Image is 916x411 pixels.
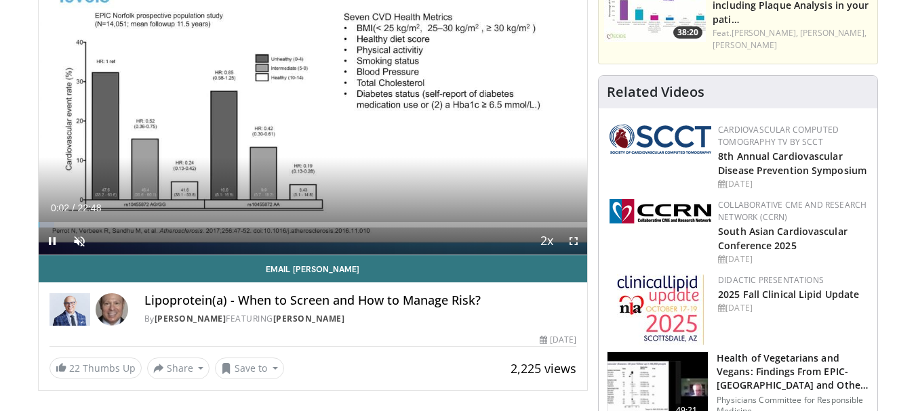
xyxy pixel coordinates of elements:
[51,202,69,213] span: 0:02
[39,222,588,228] div: Progress Bar
[610,199,711,223] img: a04ee3ba-8487-4636-b0fb-5e8d268f3737.png.150x105_q85_autocrop_double_scale_upscale_version-0.2.png
[49,293,90,326] img: Dr. Robert S. Rosenson
[713,27,872,51] div: Feat.
[718,274,867,286] div: Didactic Presentations
[144,293,577,308] h4: Lipoprotein(a) - When to Screen and How to Manage Risk?
[511,360,576,376] span: 2,225 views
[718,225,848,252] a: South Asian Cardiovascular Conference 2025
[215,358,284,379] button: Save to
[718,124,839,148] a: Cardiovascular Computed Tomography TV by SCCT
[718,150,867,177] a: 8th Annual Cardiovascular Disease Prevention Symposium
[718,302,867,314] div: [DATE]
[607,84,704,100] h4: Related Videos
[155,313,226,324] a: [PERSON_NAME]
[717,351,869,392] h3: Health of Vegetarians and Vegans: Findings From EPIC-[GEOGRAPHIC_DATA] and Othe…
[73,202,75,213] span: /
[560,228,587,255] button: Fullscreen
[49,358,142,378] a: 22 Thumbs Up
[718,199,867,223] a: Collaborative CME and Research Network (CCRN)
[610,124,711,154] img: 51a70120-4f25-49cc-93a4-67582377e75f.png.150x105_q85_autocrop_double_scale_upscale_version-0.2.png
[144,313,577,325] div: By FEATURING
[713,39,777,51] a: [PERSON_NAME]
[673,26,702,39] span: 38:20
[533,228,560,255] button: Playback Rate
[66,228,93,255] button: Unmute
[96,293,128,326] img: Avatar
[732,27,798,39] a: [PERSON_NAME],
[617,274,704,345] img: d65bce67-f81a-47c5-b47d-7b8806b59ca8.jpg.150x105_q85_autocrop_double_scale_upscale_version-0.2.jpg
[69,362,80,374] span: 22
[77,202,101,213] span: 22:48
[147,358,210,379] button: Share
[800,27,867,39] a: [PERSON_NAME],
[273,313,345,324] a: [PERSON_NAME]
[718,178,867,190] div: [DATE]
[718,253,867,265] div: [DATE]
[39,228,66,255] button: Pause
[540,334,576,346] div: [DATE]
[718,288,859,301] a: 2025 Fall Clinical Lipid Update
[39,255,588,282] a: Email [PERSON_NAME]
